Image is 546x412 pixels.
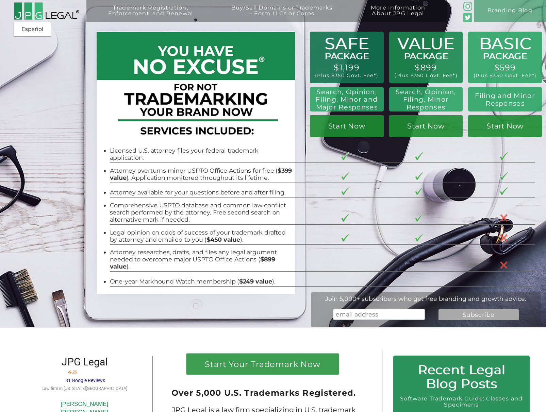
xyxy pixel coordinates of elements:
img: checkmark-border-3.png [341,214,349,222]
img: checkmark-border-3.png [341,172,349,180]
b: $249 value [239,278,272,285]
a: Software Trademark Guide: Classes and Specimens [400,395,523,408]
h2: Filing and Minor Responses [473,92,537,107]
h2: Search, Opinion, Filing, Minor and Major Responses [313,88,380,111]
img: glyph-logo_May2016-green3-90.png [463,2,473,11]
span: Over 5,000 U.S. Trademarks Registered. [171,388,356,398]
h1: Start Your Trademark Now [192,360,333,372]
span: 4.8 [68,368,77,375]
span: 81 Google Reviews [65,378,105,383]
img: X-30-3.png [500,261,508,269]
a: Start Now [468,115,542,137]
img: X-30-3.png [500,234,508,242]
span: Law firm in [US_STATE][GEOGRAPHIC_DATA] [42,386,127,391]
a: Start Your Trademark Now [186,354,338,375]
img: checkmark-border-3.png [415,214,423,222]
img: checkmark-border-3.png [415,172,423,180]
b: $450 value [206,236,240,243]
a: More InformationAbout JPG Legal [354,5,442,27]
img: X-30-3.png [500,214,508,222]
img: checkmark-border-3.png [500,152,508,160]
a: Trademark Registration,Enforcement, and Renewal [92,5,210,27]
li: Licensed U.S. attorney files your federal trademark application. [110,147,294,161]
li: Legal opinion on odds of success of your trademark drafted by attorney and emailed to you ( ). [110,229,294,243]
img: checkmark-border-3.png [415,234,423,242]
img: checkmark-border-3.png [500,172,508,180]
img: checkmark-border-3.png [415,152,423,160]
li: Comprehensive USPTO database and common law conflict search performed by the attorney. Free secon... [110,202,294,223]
a: Español [16,23,49,35]
a: Start Now [310,115,384,137]
img: checkmark-border-3.png [341,187,349,195]
a: Start Now [389,115,463,137]
input: email address [333,309,425,320]
img: checkmark-border-3.png [415,187,423,195]
img: checkmark-border-3.png [341,234,349,242]
img: Twitter_Social_Icon_Rounded_Square_Color-mid-green3-90.png [463,13,473,22]
span: JPG Legal [62,356,107,368]
b: $899 value [110,256,275,270]
div: Join 5,000+ subscribers who get free branding and growth advice. [311,295,541,302]
a: JPG Legal 4.8 81 Google Reviews Law firm in [US_STATE][GEOGRAPHIC_DATA] [42,360,127,391]
a: Buy/Sell Domains or Trademarks– Form LLCs or Corps [215,5,349,27]
h2: Search, Opinion, Filing, Minor Responses [393,88,458,111]
span: Recent Legal Blog Posts [418,362,505,391]
li: Attorney researches, drafts, and files any legal argument needed to overcome major USPTO Office A... [110,249,294,270]
img: 2016-logo-black-letters-3-r.png [14,2,79,20]
img: checkmark-border-3.png [500,187,508,195]
img: checkmark-border-3.png [341,152,349,160]
b: $399 value [110,167,292,181]
li: Attorney overturns minor USPTO Office Actions for free ( ). Application monitored throughout its ... [110,167,294,182]
input: Subscribe [439,309,519,320]
li: One-year Markhound Watch membership ( ). [110,278,294,285]
li: Attorney available for your questions before and after filing. [110,189,294,196]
